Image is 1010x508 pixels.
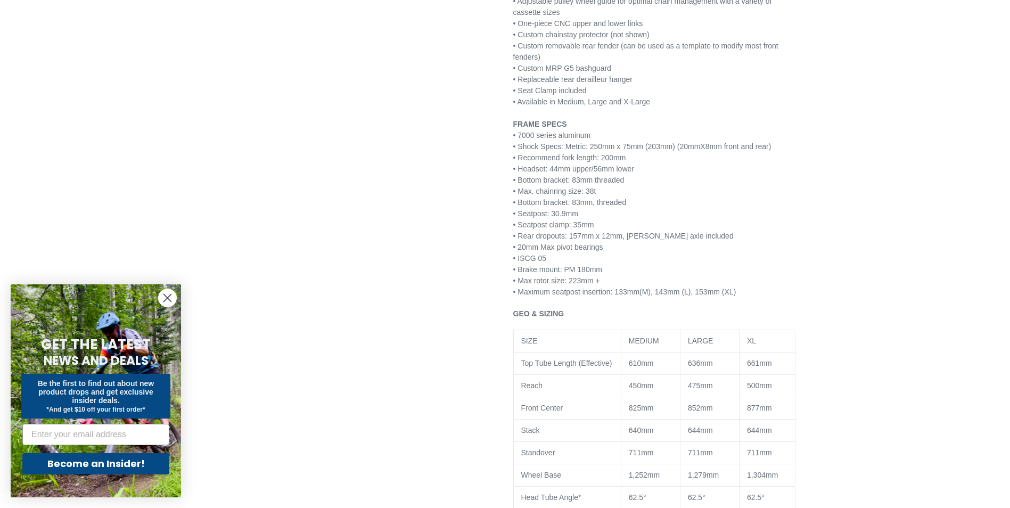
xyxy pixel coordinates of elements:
span: 1,304mm [747,471,778,479]
span: 500mm [747,381,772,390]
span: • Custom chainstay protector (not shown) [513,30,650,39]
button: Close dialog [158,289,177,307]
span: 644mm [688,426,713,435]
span: 661mm [747,359,772,367]
span: 711mm [629,448,654,457]
span: 877mm [747,404,772,412]
span: 610mm [629,359,654,367]
span: ° [702,493,705,502]
span: 1,252mm [629,471,660,479]
span: 475mm [688,381,713,390]
span: • One-piece CNC upper and lower links [513,19,643,28]
button: Become an Insider! [22,453,169,474]
input: Enter your email address [22,424,169,445]
span: 62.5 [688,493,702,502]
span: • Max rotor size: 223mm + [513,276,600,285]
span: Top Tube Length (Effective) [521,359,612,367]
span: • Replaceable rear derailleur hanger [513,75,633,84]
span: 825mm [629,404,654,412]
b: GEO & SIZING [513,309,564,318]
strong: FRAME SPECS [513,120,567,128]
span: 711mm​ [688,448,713,457]
span: • Rear dropouts: 157mm x 12mm, [PERSON_NAME] axle included [513,232,734,240]
span: 636mm [688,359,713,367]
span: Front Center [521,404,563,412]
span: 62.5 [629,493,643,502]
span: • 20mm Max pivot bearings [513,243,603,251]
span: Be the first to find out about new product drops and get exclusive insider deals. [38,379,154,405]
span: LARGE [688,337,713,345]
span: • 7000 series aluminum [513,131,591,140]
span: Stack [521,426,540,435]
span: • Max. chainring size: 38t [513,187,596,195]
span: NEWS AND DEALS [44,352,149,369]
span: • Seatpost clamp: 35mm [513,220,594,229]
span: MEDIUM [629,337,659,345]
span: • Brake mount: PM 180mm [513,265,603,274]
span: • Bottom bracket: 83mm, threaded [513,198,627,207]
span: ° [761,493,765,502]
span: *And get $10 off your first order* [46,406,145,413]
span: 1,279mm [688,471,719,479]
span: Head Tube Angle* [521,493,581,502]
span: XL [747,337,756,345]
span: ° [643,493,646,502]
span: • Headset: 44mm upper/56mm lower [513,165,634,173]
span: • Custom MRP G5 bashguard [513,64,611,72]
span: 852mm [688,404,713,412]
span: • Custom removable rear fender (can be used as a template to modify most front fenders) [513,42,778,61]
span: 644mm [747,426,772,435]
span: • Bottom bracket: 83mm threaded [513,176,625,184]
span: • Seat Clamp included [513,86,587,95]
span: • Shock Specs: Metric: 250mm x 75mm (203mm) (20mmX8mm front and rear) [513,142,771,151]
span: 711mm​ [747,448,772,457]
span: GET THE LATEST [41,335,151,354]
span: 450mm [629,381,654,390]
span: Reach [521,381,543,390]
span: • Recommend fork length: 200mm [513,153,626,162]
span: • Seatpost: 30.9mm [513,209,578,218]
span: • Maximum seatpost insertion: 133mm(M), 143mm (L), 153mm (XL) [513,288,736,296]
span: • ISCG 05 [513,254,546,263]
span: Standover [521,448,555,457]
span: • Available in Medium, Large and X-Large [513,97,651,106]
span: 62.5 [747,493,761,502]
span: 640mm [629,426,654,435]
span: SIZE [521,337,538,345]
span: Wheel Base [521,471,561,479]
